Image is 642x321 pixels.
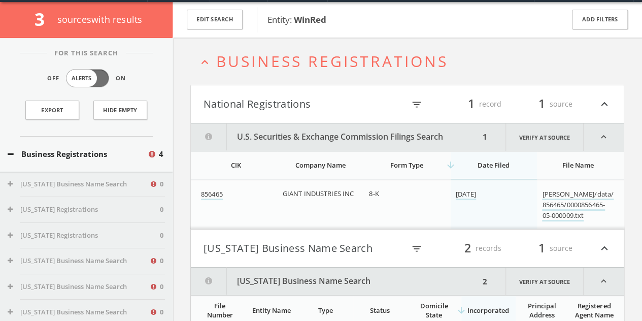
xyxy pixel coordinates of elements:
span: 0 [160,282,163,292]
div: 2 [480,268,490,295]
button: Edit Search [187,10,243,29]
span: For This Search [47,48,126,58]
button: [US_STATE] Business Name Search [204,240,404,257]
div: source [512,240,572,257]
i: arrow_downward [446,160,456,170]
a: 856465 [201,189,223,200]
span: 0 [160,205,163,215]
a: [PERSON_NAME]/data/856465/0000856465-05-000009.txt [542,189,613,221]
button: [US_STATE] Business Name Search [8,282,149,292]
div: source [512,95,572,113]
div: 1 [480,123,490,151]
span: source s with results [57,13,143,25]
button: [US_STATE] Business Name Search [191,268,480,295]
div: Company Name [283,160,358,170]
div: grid [191,180,624,229]
button: Hide Empty [93,101,147,120]
span: 0 [160,307,163,317]
div: Registered Agent Name [575,301,614,319]
a: Verify at source [505,123,584,151]
i: filter_list [411,99,422,110]
button: [US_STATE] Registrations [8,231,160,241]
span: 1 [534,239,550,257]
span: 0 [160,231,163,241]
i: filter_list [411,243,422,254]
i: expand_less [598,240,611,257]
div: Incorporated [466,306,510,315]
span: 1 [534,95,550,113]
div: File Name [542,160,614,170]
div: Status [358,306,401,315]
button: U.S. Securities & Exchange Commission Filings Search [191,123,480,151]
a: Verify at source [505,268,584,295]
span: Off [47,74,59,83]
div: record [441,95,501,113]
span: 0 [160,256,163,266]
button: Business Registrations [8,148,147,160]
span: 1 [463,95,479,113]
div: Date Filed [456,160,531,170]
div: Form Type [369,160,445,170]
button: [US_STATE] Business Name Search [8,307,149,317]
i: expand_less [198,55,212,69]
a: [DATE] [456,189,476,200]
div: CIK [201,160,272,170]
button: [US_STATE] Business Name Search [8,256,149,266]
div: records [441,240,501,257]
span: On [116,74,126,83]
b: WinRed [294,14,326,25]
span: GIANT INDUSTRIES INC [283,189,354,198]
a: Export [25,101,79,120]
div: Principal Address [521,301,564,319]
span: 3 [35,7,53,31]
span: 8-K [369,189,379,198]
div: Entity Name [250,306,293,315]
button: expand_lessBusiness Registrations [198,53,624,70]
span: Entity: [267,14,326,25]
button: National Registrations [204,95,404,113]
span: 4 [159,148,163,160]
span: Business Registrations [216,51,448,72]
button: Add Filters [572,10,628,29]
span: 2 [460,239,476,257]
i: expand_less [598,95,611,113]
div: File Number [201,301,239,319]
button: [US_STATE] Registrations [8,205,160,215]
i: arrow_downward [456,305,466,315]
button: [US_STATE] Business Name Search [8,179,149,189]
span: 0 [160,179,163,189]
div: Domicile State [413,301,456,319]
div: Type [304,306,347,315]
i: expand_less [584,123,624,151]
i: expand_less [584,268,624,295]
